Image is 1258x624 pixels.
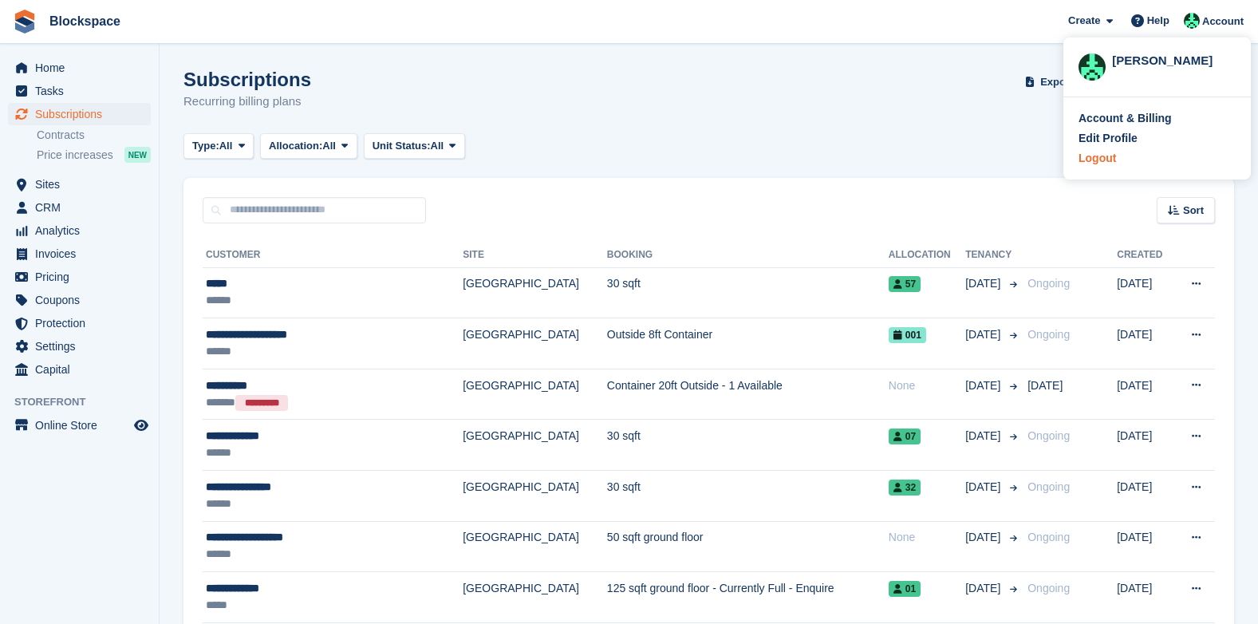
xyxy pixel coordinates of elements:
[1027,480,1070,493] span: Ongoing
[8,312,151,334] a: menu
[607,369,889,420] td: Container 20ft Outside - 1 Available
[965,479,1004,496] span: [DATE]
[1079,110,1236,127] a: Account & Billing
[8,243,151,265] a: menu
[37,146,151,164] a: Price increases NEW
[889,529,965,546] div: None
[889,276,921,292] span: 57
[965,529,1004,546] span: [DATE]
[322,138,336,154] span: All
[463,243,607,268] th: Site
[965,243,1021,268] th: Tenancy
[37,128,151,143] a: Contracts
[219,138,233,154] span: All
[8,196,151,219] a: menu
[607,521,889,572] td: 50 sqft ground floor
[1027,429,1070,442] span: Ongoing
[1117,318,1173,369] td: [DATE]
[607,471,889,522] td: 30 sqft
[1040,74,1073,90] span: Export
[37,148,113,163] span: Price increases
[35,312,131,334] span: Protection
[8,80,151,102] a: menu
[1147,13,1169,29] span: Help
[607,267,889,318] td: 30 sqft
[1068,13,1100,29] span: Create
[965,326,1004,343] span: [DATE]
[1117,267,1173,318] td: [DATE]
[889,581,921,597] span: 01
[1117,243,1173,268] th: Created
[8,57,151,79] a: menu
[8,289,151,311] a: menu
[889,377,965,394] div: None
[8,414,151,436] a: menu
[463,318,607,369] td: [GEOGRAPHIC_DATA]
[431,138,444,154] span: All
[1117,420,1173,471] td: [DATE]
[1027,277,1070,290] span: Ongoing
[1022,69,1092,95] button: Export
[364,133,465,160] button: Unit Status: All
[8,266,151,288] a: menu
[1079,130,1236,147] a: Edit Profile
[1117,471,1173,522] td: [DATE]
[1027,328,1070,341] span: Ongoing
[35,266,131,288] span: Pricing
[607,243,889,268] th: Booking
[1027,379,1063,392] span: [DATE]
[183,69,311,90] h1: Subscriptions
[889,480,921,496] span: 32
[463,267,607,318] td: [GEOGRAPHIC_DATA]
[183,133,254,160] button: Type: All
[8,103,151,125] a: menu
[889,243,965,268] th: Allocation
[463,572,607,623] td: [GEOGRAPHIC_DATA]
[1027,582,1070,594] span: Ongoing
[35,196,131,219] span: CRM
[1117,369,1173,420] td: [DATE]
[35,80,131,102] span: Tasks
[13,10,37,34] img: stora-icon-8386f47178a22dfd0bd8f6a31ec36ba5ce8667c1dd55bd0f319d3a0aa187defe.svg
[373,138,431,154] span: Unit Status:
[463,521,607,572] td: [GEOGRAPHIC_DATA]
[1079,130,1138,147] div: Edit Profile
[35,243,131,265] span: Invoices
[124,147,151,163] div: NEW
[8,219,151,242] a: menu
[192,138,219,154] span: Type:
[1183,203,1204,219] span: Sort
[43,8,127,34] a: Blockspace
[463,420,607,471] td: [GEOGRAPHIC_DATA]
[8,335,151,357] a: menu
[14,394,159,410] span: Storefront
[965,580,1004,597] span: [DATE]
[965,377,1004,394] span: [DATE]
[1079,53,1106,81] img: Sharlimar Rupu
[269,138,322,154] span: Allocation:
[1184,13,1200,29] img: Sharlimar Rupu
[35,57,131,79] span: Home
[607,420,889,471] td: 30 sqft
[35,414,131,436] span: Online Store
[1079,150,1116,167] div: Logout
[35,103,131,125] span: Subscriptions
[8,173,151,195] a: menu
[965,275,1004,292] span: [DATE]
[607,318,889,369] td: Outside 8ft Container
[35,358,131,381] span: Capital
[35,335,131,357] span: Settings
[260,133,357,160] button: Allocation: All
[203,243,463,268] th: Customer
[1202,14,1244,30] span: Account
[1027,531,1070,543] span: Ongoing
[889,327,926,343] span: 001
[132,416,151,435] a: Preview store
[463,369,607,420] td: [GEOGRAPHIC_DATA]
[8,358,151,381] a: menu
[607,572,889,623] td: 125 sqft ground floor - Currently Full - Enquire
[35,173,131,195] span: Sites
[889,429,921,444] span: 07
[463,471,607,522] td: [GEOGRAPHIC_DATA]
[965,428,1004,444] span: [DATE]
